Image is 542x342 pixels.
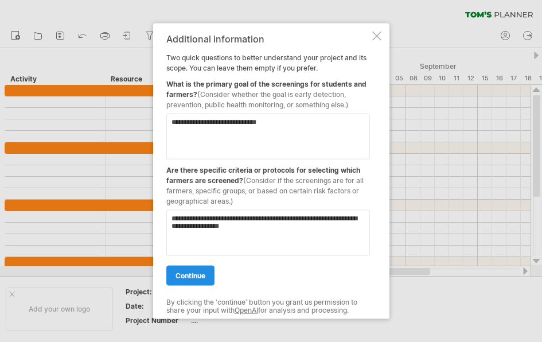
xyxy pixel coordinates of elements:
div: Additional information [166,34,370,44]
span: (Consider whether the goal is early detection, prevention, public health monitoring, or something... [166,90,349,109]
div: Are there specific criteria or protocols for selecting which farmers are screened? [166,160,370,207]
span: (Consider if the screenings are for all farmers, specific groups, or based on certain risk factor... [166,176,364,205]
a: OpenAI [235,306,258,314]
div: By clicking the 'continue' button you grant us permission to share your input with for analysis a... [166,298,370,315]
a: continue [166,266,215,286]
div: What is the primary goal of the screenings for students and farmers? [166,73,370,110]
div: Two quick questions to better understand your project and its scope. You can leave them empty if ... [166,34,370,309]
span: continue [176,271,205,280]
